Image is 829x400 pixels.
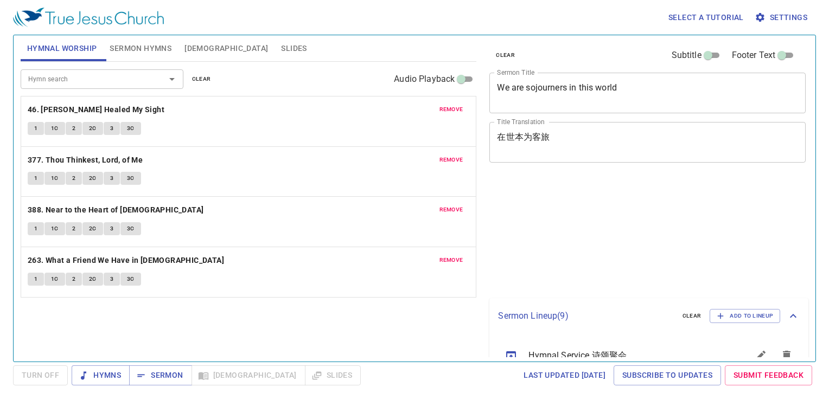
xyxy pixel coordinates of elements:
[104,172,120,185] button: 3
[528,349,722,362] span: Hymnal Service 诗颂聚会
[110,173,113,183] span: 3
[104,222,120,235] button: 3
[138,369,183,382] span: Sermon
[127,224,135,234] span: 3C
[44,222,65,235] button: 1C
[433,153,470,166] button: remove
[51,274,59,284] span: 1C
[497,82,798,103] textarea: We are sojourners in this world
[80,369,121,382] span: Hymns
[120,222,141,235] button: 3C
[485,174,744,294] iframe: from-child
[110,274,113,284] span: 3
[192,74,211,84] span: clear
[710,309,780,323] button: Add to Lineup
[44,172,65,185] button: 1C
[725,365,812,385] a: Submit Feedback
[753,8,812,28] button: Settings
[89,224,97,234] span: 2C
[89,274,97,284] span: 2C
[439,205,463,215] span: remove
[82,122,103,135] button: 2C
[66,222,82,235] button: 2
[89,173,97,183] span: 2C
[34,173,37,183] span: 1
[28,153,143,167] b: 377. Thou Thinkest, Lord, of Me
[110,42,171,55] span: Sermon Hymns
[683,311,702,321] span: clear
[72,365,130,385] button: Hymns
[489,298,808,334] div: Sermon Lineup(9)clearAdd to Lineup
[13,8,164,27] img: True Jesus Church
[28,172,44,185] button: 1
[66,273,82,286] button: 2
[44,273,65,286] button: 1C
[394,73,455,86] span: Audio Playback
[104,122,120,135] button: 3
[34,224,37,234] span: 1
[672,49,702,62] span: Subtitle
[184,42,268,55] span: [DEMOGRAPHIC_DATA]
[28,254,226,267] button: 263. What a Friend We Have in [DEMOGRAPHIC_DATA]
[129,365,192,385] button: Sermon
[28,103,167,117] button: 46. [PERSON_NAME] Healed My Sight
[82,222,103,235] button: 2C
[66,122,82,135] button: 2
[433,254,470,267] button: remove
[110,124,113,133] span: 3
[72,173,75,183] span: 2
[104,273,120,286] button: 3
[28,122,44,135] button: 1
[28,203,206,217] button: 388. Near to the Heart of [DEMOGRAPHIC_DATA]
[120,172,141,185] button: 3C
[439,255,463,265] span: remove
[497,132,798,152] textarea: 在世本为客旅
[27,42,97,55] span: Hymnal Worship
[120,273,141,286] button: 3C
[433,103,470,116] button: remove
[498,309,673,322] p: Sermon Lineup ( 9 )
[732,49,776,62] span: Footer Text
[72,124,75,133] span: 2
[51,173,59,183] span: 1C
[524,369,605,382] span: Last updated [DATE]
[164,72,180,87] button: Open
[110,224,113,234] span: 3
[668,11,744,24] span: Select a tutorial
[66,172,82,185] button: 2
[489,49,521,62] button: clear
[127,124,135,133] span: 3C
[676,309,708,322] button: clear
[82,172,103,185] button: 2C
[664,8,748,28] button: Select a tutorial
[439,105,463,114] span: remove
[82,273,103,286] button: 2C
[51,124,59,133] span: 1C
[622,369,712,382] span: Subscribe to Updates
[28,103,164,117] b: 46. [PERSON_NAME] Healed My Sight
[28,222,44,235] button: 1
[72,274,75,284] span: 2
[186,73,218,86] button: clear
[28,153,145,167] button: 377. Thou Thinkest, Lord, of Me
[28,203,204,217] b: 388. Near to the Heart of [DEMOGRAPHIC_DATA]
[519,365,610,385] a: Last updated [DATE]
[281,42,307,55] span: Slides
[614,365,721,385] a: Subscribe to Updates
[89,124,97,133] span: 2C
[120,122,141,135] button: 3C
[28,254,224,267] b: 263. What a Friend We Have in [DEMOGRAPHIC_DATA]
[127,274,135,284] span: 3C
[51,224,59,234] span: 1C
[734,369,804,382] span: Submit Feedback
[496,50,515,60] span: clear
[757,11,807,24] span: Settings
[28,273,44,286] button: 1
[127,173,135,183] span: 3C
[433,203,470,216] button: remove
[439,155,463,165] span: remove
[717,311,773,321] span: Add to Lineup
[34,124,37,133] span: 1
[44,122,65,135] button: 1C
[72,224,75,234] span: 2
